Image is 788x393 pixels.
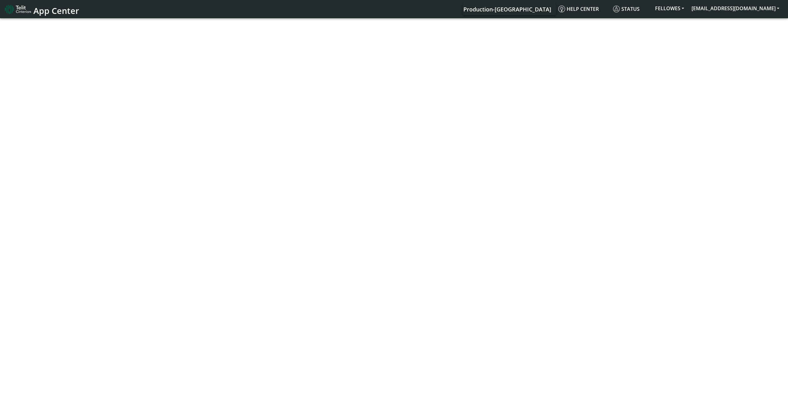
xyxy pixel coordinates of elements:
img: logo-telit-cinterion-gw-new.png [5,4,31,14]
span: App Center [33,5,79,16]
img: status.svg [613,6,620,12]
span: Production-[GEOGRAPHIC_DATA] [463,6,551,13]
span: Help center [558,6,599,12]
button: [EMAIL_ADDRESS][DOMAIN_NAME] [688,3,783,14]
a: Status [611,3,651,15]
a: App Center [5,2,78,16]
img: knowledge.svg [558,6,565,12]
span: Status [613,6,640,12]
a: Help center [556,3,611,15]
button: FELLOWES [651,3,688,14]
a: Your current platform instance [463,3,551,15]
